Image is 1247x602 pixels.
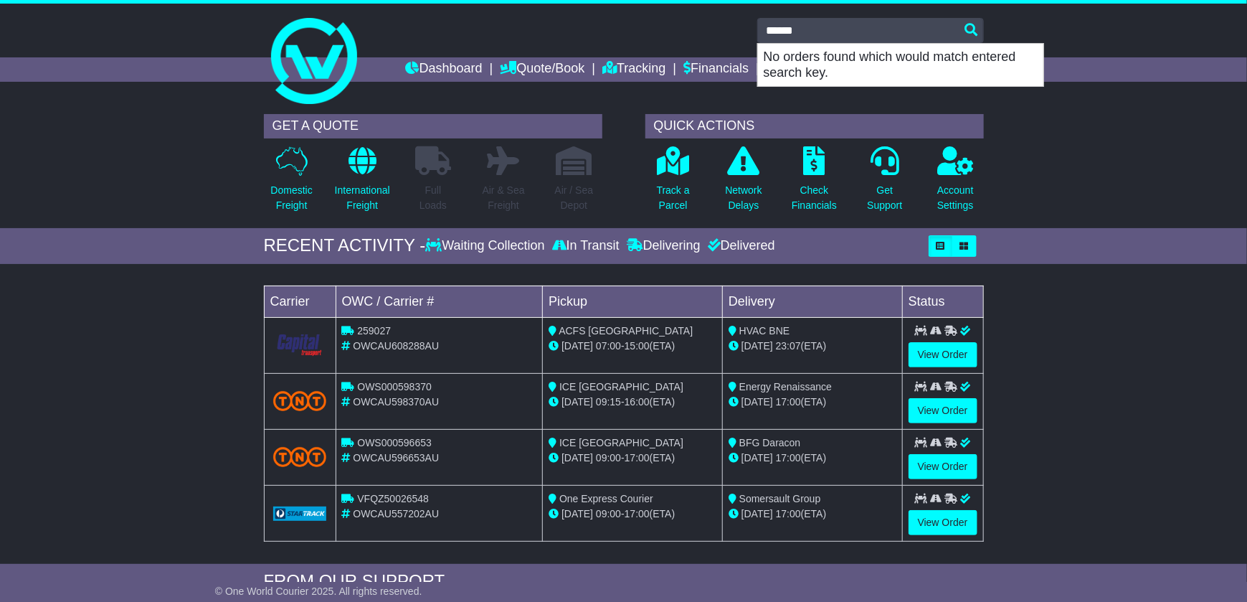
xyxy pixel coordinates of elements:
a: DomesticFreight [270,146,313,221]
p: Account Settings [937,183,974,213]
span: HVAC BNE [739,325,790,337]
a: Quote/Book [500,57,584,82]
a: View Order [909,398,977,423]
span: 09:15 [596,396,621,408]
span: 259027 [357,325,391,337]
span: OWCAU557202AU [353,508,439,519]
span: OWCAU608288AU [353,340,439,352]
img: TNT_Domestic.png [273,447,327,466]
span: © One World Courier 2025. All rights reserved. [215,585,422,597]
span: 23:07 [776,340,801,352]
span: 16:00 [625,396,650,408]
span: [DATE] [561,340,593,352]
div: RECENT ACTIVITY - [264,235,426,256]
span: 15:00 [625,340,650,352]
div: GET A QUOTE [264,114,602,138]
div: (ETA) [729,395,896,410]
span: OWCAU596653AU [353,452,439,464]
a: Tracking [602,57,665,82]
td: Status [902,286,983,317]
span: 09:00 [596,508,621,519]
a: AccountSettings [937,146,975,221]
span: [DATE] [741,340,773,352]
td: OWC / Carrier # [336,286,543,317]
a: View Order [909,342,977,367]
p: Get Support [867,183,902,213]
span: 09:00 [596,452,621,464]
span: 17:00 [776,452,801,464]
span: ICE [GEOGRAPHIC_DATA] [559,381,683,392]
span: [DATE] [561,396,593,408]
p: Air / Sea Depot [555,183,594,213]
span: 17:00 [625,452,650,464]
span: Energy Renaissance [739,381,832,392]
div: Waiting Collection [425,238,548,254]
span: OWCAU598370AU [353,396,439,408]
span: [DATE] [741,508,773,519]
a: View Order [909,510,977,535]
span: [DATE] [741,396,773,408]
p: Domestic Freight [270,183,312,213]
span: 17:00 [776,396,801,408]
span: ICE [GEOGRAPHIC_DATA] [559,437,683,448]
img: TNT_Domestic.png [273,391,327,410]
p: Track a Parcel [657,183,690,213]
div: - (ETA) [549,339,716,354]
span: Somersault Group [739,493,821,504]
div: - (ETA) [549,507,716,522]
p: No orders found which would match entered search key. [758,44,1043,86]
div: In Transit [549,238,623,254]
p: Full Loads [415,183,451,213]
span: 07:00 [596,340,621,352]
span: [DATE] [561,452,593,464]
span: [DATE] [561,508,593,519]
span: 17:00 [776,508,801,519]
span: 17:00 [625,508,650,519]
td: Delivery [722,286,902,317]
a: GetSupport [866,146,903,221]
span: BFG Daracon [739,437,801,448]
div: Delivering [623,238,704,254]
a: Financials [683,57,749,82]
div: QUICK ACTIONS [645,114,984,138]
a: NetworkDelays [724,146,762,221]
a: Track aParcel [656,146,691,221]
p: Air & Sea Freight [483,183,525,213]
div: (ETA) [729,451,896,466]
td: Carrier [264,286,336,317]
a: CheckFinancials [791,146,838,221]
span: ACFS [GEOGRAPHIC_DATA] [559,325,693,337]
a: Dashboard [406,57,483,82]
p: Network Delays [725,183,762,213]
div: - (ETA) [549,451,716,466]
img: GetCarrierServiceLogo [273,507,327,521]
span: VFQZ50026548 [357,493,429,504]
p: International Freight [335,183,390,213]
div: - (ETA) [549,395,716,410]
div: FROM OUR SUPPORT [264,571,984,592]
a: View Order [909,454,977,479]
div: Delivered [704,238,775,254]
span: One Express Courier [559,493,653,504]
span: [DATE] [741,452,773,464]
div: (ETA) [729,339,896,354]
span: OWS000596653 [357,437,432,448]
p: Check Financials [792,183,837,213]
img: CapitalTransport.png [273,331,327,359]
td: Pickup [543,286,723,317]
a: InternationalFreight [334,146,391,221]
span: OWS000598370 [357,381,432,392]
div: (ETA) [729,507,896,522]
